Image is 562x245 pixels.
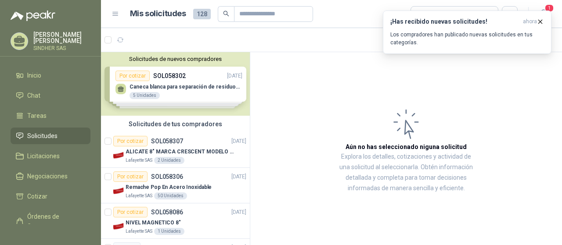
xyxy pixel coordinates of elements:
div: Por cotizar [113,171,148,182]
a: Negociaciones [11,168,90,185]
a: Por cotizarSOL058306[DATE] Company LogoRemache Pop En Acero InoxidableLafayette SAS50 Unidades [101,168,250,203]
span: Inicio [27,71,41,80]
a: Órdenes de Compra [11,208,90,234]
div: Por cotizar [113,207,148,217]
span: Licitaciones [27,151,60,161]
div: Solicitudes de tus compradores [101,116,250,132]
div: Por cotizar [113,136,148,146]
span: Órdenes de Compra [27,212,82,231]
p: SOL058306 [151,174,183,180]
p: [PERSON_NAME] [PERSON_NAME] [33,32,90,44]
p: ALICATE 8" MARCA CRESCENT MODELO 38008tv [126,148,235,156]
span: 128 [193,9,211,19]
img: Company Logo [113,150,124,160]
p: SOL058086 [151,209,183,215]
p: Lafayette SAS [126,228,152,235]
p: Remache Pop En Acero Inoxidable [126,183,212,192]
img: Logo peakr [11,11,55,21]
p: NIVEL MAGNETICO 8" [126,219,181,227]
p: SOL058307 [151,138,183,144]
a: Tareas [11,107,90,124]
p: Lafayette SAS [126,192,152,199]
p: [DATE] [231,173,246,181]
p: Lafayette SAS [126,157,152,164]
button: 1 [536,6,551,22]
div: 2 Unidades [154,157,184,164]
a: Por cotizarSOL058307[DATE] Company LogoALICATE 8" MARCA CRESCENT MODELO 38008tvLafayette SAS2 Uni... [101,132,250,168]
a: Chat [11,87,90,104]
span: ahora [523,18,537,25]
div: 50 Unidades [154,192,187,199]
a: Inicio [11,67,90,84]
p: Explora los detalles, cotizaciones y actividad de una solicitud al seleccionarla. Obtén informaci... [338,152,474,194]
div: Solicitudes de nuevos compradoresPor cotizarSOL058302[DATE] Caneca blanca para separación de resi... [101,52,250,116]
button: ¡Has recibido nuevas solicitudes!ahora Los compradores han publicado nuevas solicitudes en tus ca... [383,11,551,54]
img: Company Logo [113,221,124,231]
span: Cotizar [27,192,47,201]
img: Company Logo [113,185,124,196]
h1: Mis solicitudes [130,7,186,20]
a: Por cotizarSOL058086[DATE] Company LogoNIVEL MAGNETICO 8"Lafayette SAS1 Unidades [101,203,250,239]
span: 1 [544,4,554,12]
span: Chat [27,91,40,100]
p: SINDHER SAS [33,46,90,51]
a: Licitaciones [11,148,90,164]
p: Los compradores han publicado nuevas solicitudes en tus categorías. [390,31,544,46]
h3: ¡Has recibido nuevas solicitudes! [390,18,519,25]
button: Solicitudes de nuevos compradores [104,56,246,62]
span: Tareas [27,111,47,121]
a: Cotizar [11,188,90,205]
a: Solicitudes [11,128,90,144]
div: 1 Unidades [154,228,184,235]
div: Todas [416,9,435,19]
span: Solicitudes [27,131,58,141]
h3: Aún no has seleccionado niguna solicitud [346,142,467,152]
p: [DATE] [231,208,246,217]
span: search [223,11,229,17]
span: Negociaciones [27,171,68,181]
p: [DATE] [231,137,246,146]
